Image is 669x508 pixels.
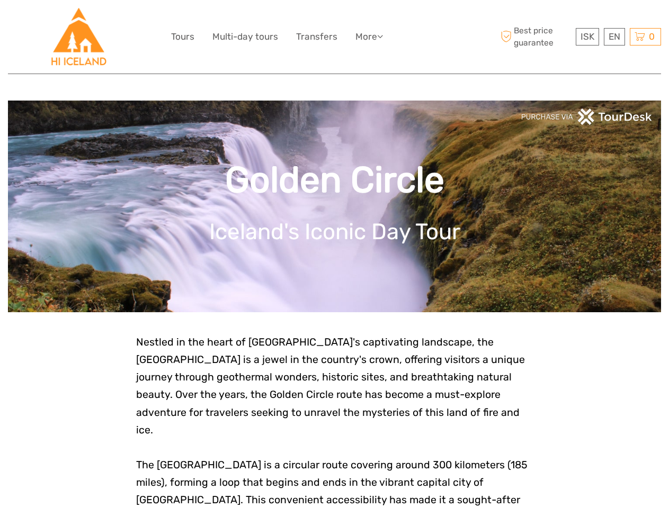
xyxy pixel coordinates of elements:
a: More [355,29,383,44]
a: Transfers [296,29,337,44]
img: PurchaseViaTourDeskwhite.png [521,108,653,125]
span: Best price guarantee [498,25,573,48]
a: Tours [171,29,194,44]
div: EN [604,28,625,46]
span: Nestled in the heart of [GEOGRAPHIC_DATA]'s captivating landscape, the [GEOGRAPHIC_DATA] is a jew... [136,336,525,436]
img: Hostelling International [50,8,108,66]
span: 0 [647,31,656,42]
span: ISK [581,31,594,42]
h1: Iceland's Iconic Day Tour [24,219,645,245]
h1: Golden Circle [24,159,645,202]
a: Multi-day tours [212,29,278,44]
